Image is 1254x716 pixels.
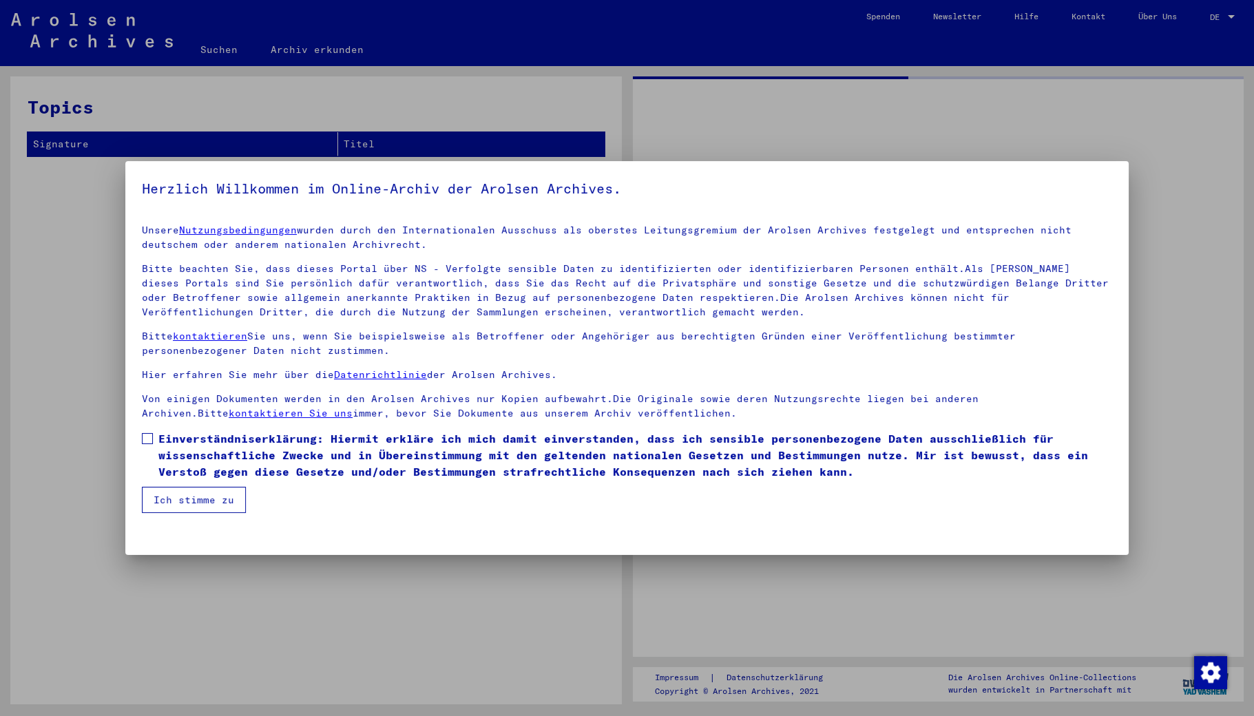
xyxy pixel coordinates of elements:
a: Datenrichtlinie [334,368,427,381]
img: Zustimmung ändern [1194,656,1227,689]
a: kontaktieren [173,330,247,342]
p: Unsere wurden durch den Internationalen Ausschuss als oberstes Leitungsgremium der Arolsen Archiv... [142,223,1112,252]
h5: Herzlich Willkommen im Online-Archiv der Arolsen Archives. [142,178,1112,200]
p: Hier erfahren Sie mehr über die der Arolsen Archives. [142,368,1112,382]
span: Einverständniserklärung: Hiermit erkläre ich mich damit einverstanden, dass ich sensible personen... [158,430,1112,480]
button: Ich stimme zu [142,487,246,513]
a: Nutzungsbedingungen [179,224,297,236]
p: Bitte Sie uns, wenn Sie beispielsweise als Betroffener oder Angehöriger aus berechtigten Gründen ... [142,329,1112,358]
p: Bitte beachten Sie, dass dieses Portal über NS - Verfolgte sensible Daten zu identifizierten oder... [142,262,1112,319]
a: kontaktieren Sie uns [229,407,353,419]
p: Von einigen Dokumenten werden in den Arolsen Archives nur Kopien aufbewahrt.Die Originale sowie d... [142,392,1112,421]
